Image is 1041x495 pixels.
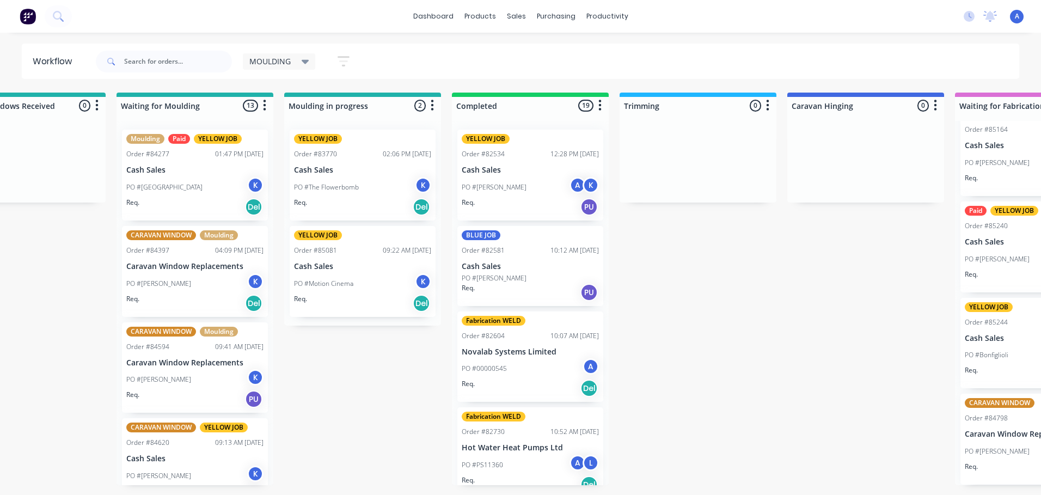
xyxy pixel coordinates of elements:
[965,221,1008,231] div: Order #85240
[247,177,264,193] div: K
[462,347,599,357] p: Novalab Systems Limited
[462,262,599,271] p: Cash Sales
[965,173,978,183] p: Req.
[462,443,599,453] p: Hot Water Heat Pumps Ltd
[580,380,598,397] div: Del
[501,8,531,25] div: sales
[531,8,581,25] div: purchasing
[965,462,978,472] p: Req.
[126,327,196,337] div: CARAVAN WINDOW
[550,427,599,437] div: 10:52 AM [DATE]
[570,177,586,193] div: A
[583,455,599,471] div: L
[126,358,264,368] p: Caravan Window Replacements
[126,471,191,481] p: PO #[PERSON_NAME]
[245,295,262,312] div: Del
[457,311,603,402] div: Fabrication WELDOrder #8260410:07 AM [DATE]Novalab Systems LimitedPO #00000545AReq.Del
[294,294,307,304] p: Req.
[415,273,431,290] div: K
[122,226,268,317] div: CARAVAN WINDOWMouldingOrder #8439704:09 PM [DATE]Caravan Window ReplacementsPO #[PERSON_NAME]KReq...
[462,273,526,283] p: PO #[PERSON_NAME]
[294,198,307,207] p: Req.
[294,279,353,289] p: PO #Motion Cinema
[126,279,191,289] p: PO #[PERSON_NAME]
[245,198,262,216] div: Del
[581,8,634,25] div: productivity
[294,134,342,144] div: YELLOW JOB
[462,427,505,437] div: Order #82730
[462,316,525,326] div: Fabrication WELD
[415,177,431,193] div: K
[126,149,169,159] div: Order #84277
[462,246,505,255] div: Order #82581
[126,230,196,240] div: CARAVAN WINDOW
[249,56,291,67] span: MOULDING
[20,8,36,25] img: Factory
[247,369,264,386] div: K
[126,342,169,352] div: Order #84594
[294,246,337,255] div: Order #85081
[462,134,510,144] div: YELLOW JOB
[122,130,268,221] div: MouldingPaidYELLOW JOBOrder #8427701:47 PM [DATE]Cash SalesPO #[GEOGRAPHIC_DATA]KReq.Del
[580,198,598,216] div: PU
[126,262,264,271] p: Caravan Window Replacements
[965,270,978,279] p: Req.
[413,295,430,312] div: Del
[965,350,1008,360] p: PO #Bonfiglioli
[247,273,264,290] div: K
[965,158,1030,168] p: PO #[PERSON_NAME]
[290,226,436,317] div: YELLOW JOBOrder #8508109:22 AM [DATE]Cash SalesPO #Motion CinemaKReq.Del
[383,246,431,255] div: 09:22 AM [DATE]
[570,455,586,471] div: A
[215,438,264,448] div: 09:13 AM [DATE]
[290,130,436,221] div: YELLOW JOBOrder #8377002:06 PM [DATE]Cash SalesPO #The FlowerbombKReq.Del
[965,398,1034,408] div: CARAVAN WINDOW
[1015,11,1019,21] span: A
[462,149,505,159] div: Order #82534
[462,198,475,207] p: Req.
[580,476,598,493] div: Del
[126,182,203,192] p: PO #[GEOGRAPHIC_DATA]
[462,166,599,175] p: Cash Sales
[33,55,77,68] div: Workflow
[215,246,264,255] div: 04:09 PM [DATE]
[583,358,599,375] div: A
[550,246,599,255] div: 10:12 AM [DATE]
[550,331,599,341] div: 10:07 AM [DATE]
[126,246,169,255] div: Order #84397
[457,130,603,221] div: YELLOW JOBOrder #8253412:28 PM [DATE]Cash SalesPO #[PERSON_NAME]AKReq.PU
[462,379,475,389] p: Req.
[965,125,1008,135] div: Order #85164
[215,149,264,159] div: 01:47 PM [DATE]
[122,322,268,413] div: CARAVAN WINDOWMouldingOrder #8459409:41 AM [DATE]Caravan Window ReplacementsPO #[PERSON_NAME]KReq.PU
[965,365,978,375] p: Req.
[126,375,191,384] p: PO #[PERSON_NAME]
[126,134,164,144] div: Moulding
[580,284,598,301] div: PU
[294,262,431,271] p: Cash Sales
[462,283,475,293] p: Req.
[126,454,264,463] p: Cash Sales
[408,8,459,25] a: dashboard
[247,466,264,482] div: K
[126,423,196,432] div: CARAVAN WINDOW
[965,413,1008,423] div: Order #84798
[294,166,431,175] p: Cash Sales
[965,254,1030,264] p: PO #[PERSON_NAME]
[413,198,430,216] div: Del
[294,182,359,192] p: PO #The Flowerbomb
[990,206,1038,216] div: YELLOW JOB
[965,206,987,216] div: Paid
[457,226,603,306] div: BLUE JOBOrder #8258110:12 AM [DATE]Cash SalesPO #[PERSON_NAME]Req.PU
[126,198,139,207] p: Req.
[550,149,599,159] div: 12:28 PM [DATE]
[126,166,264,175] p: Cash Sales
[200,327,238,337] div: Moulding
[965,302,1013,312] div: YELLOW JOB
[965,447,1030,456] p: PO #[PERSON_NAME]
[583,177,599,193] div: K
[200,423,248,432] div: YELLOW JOB
[462,460,503,470] p: PO #PS11360
[194,134,242,144] div: YELLOW JOB
[462,412,525,421] div: Fabrication WELD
